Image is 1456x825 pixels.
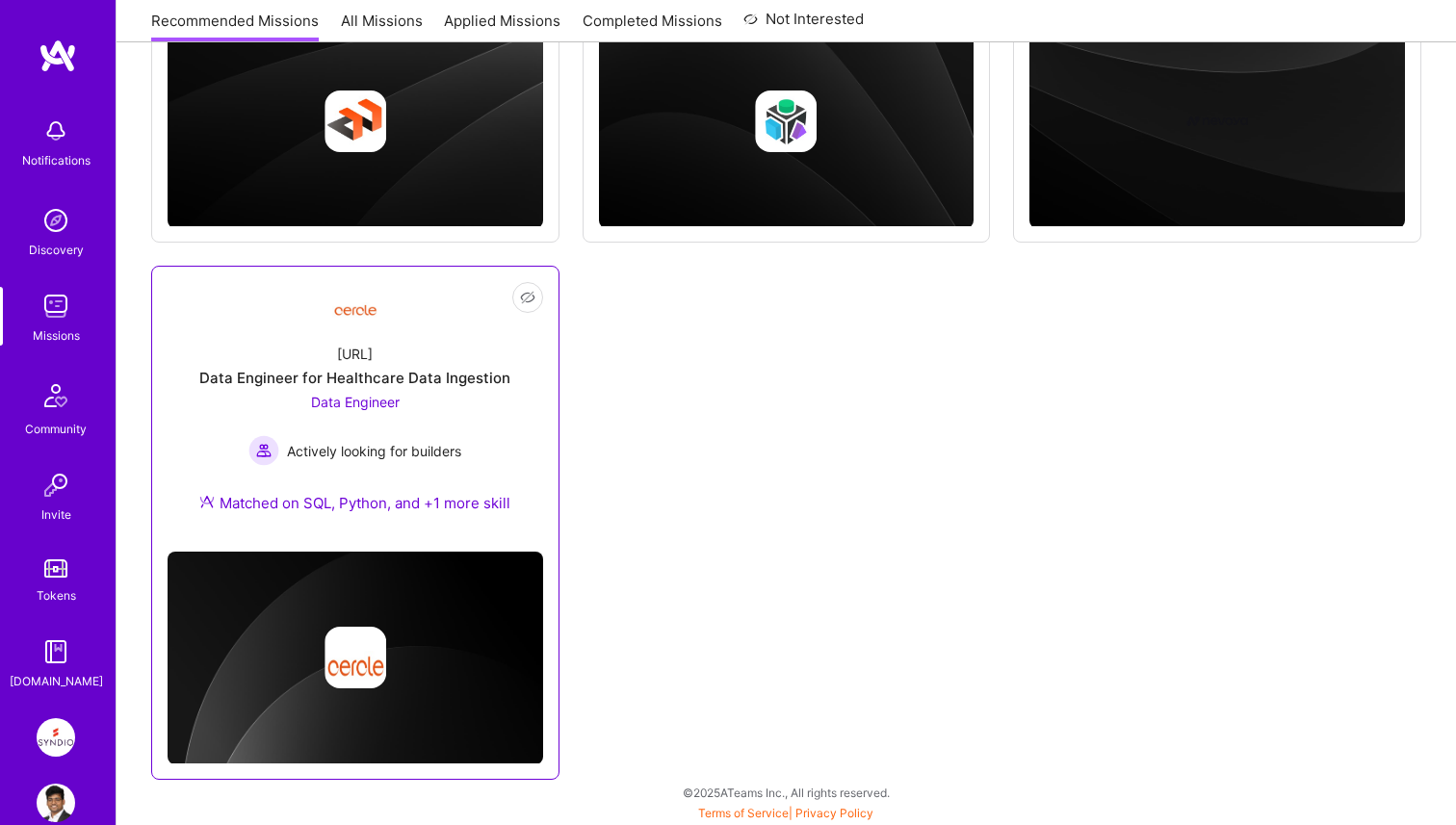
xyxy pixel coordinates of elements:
div: [URL] [337,344,373,364]
div: Discovery [29,240,84,260]
a: Recommended Missions [151,11,319,42]
div: Notifications [22,150,91,170]
div: Data Engineer for Healthcare Data Ingestion [199,368,510,388]
img: guide book [37,632,75,671]
div: © 2025 ATeams Inc., All rights reserved. [116,768,1456,816]
i: icon EyeClosed [520,290,535,305]
div: [DOMAIN_NAME] [10,671,103,691]
img: Company logo [1186,90,1248,152]
span: | [698,806,873,820]
div: Matched on SQL, Python, and +1 more skill [199,493,510,513]
img: Invite [37,466,75,504]
div: Invite [41,504,71,525]
img: tokens [44,559,67,578]
img: discovery [37,201,75,240]
span: Actively looking for builders [287,441,461,461]
img: Company logo [325,627,386,688]
img: bell [37,112,75,150]
img: Company logo [755,90,817,152]
img: logo [39,39,77,73]
img: Community [33,373,79,419]
img: Ateam Purple Icon [199,494,215,509]
div: Missions [33,325,80,346]
a: Syndio: Transformation Engine Modernization [32,718,80,757]
div: Community [25,419,87,439]
a: All Missions [341,11,423,42]
a: Privacy Policy [795,806,873,820]
img: teamwork [37,287,75,325]
a: Company Logo[URL]Data Engineer for Healthcare Data IngestionData Engineer Actively looking for bu... [168,282,543,536]
span: Data Engineer [311,394,400,410]
img: Syndio: Transformation Engine Modernization [37,718,75,757]
a: Completed Missions [583,11,722,42]
a: Not Interested [743,8,864,42]
img: User Avatar [37,784,75,822]
div: Tokens [37,585,76,606]
img: cover [168,552,543,764]
img: Company logo [325,90,386,152]
img: Actively looking for builders [248,435,279,466]
img: Company Logo [332,290,378,322]
a: Terms of Service [698,806,789,820]
a: User Avatar [32,784,80,822]
a: Applied Missions [444,11,560,42]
